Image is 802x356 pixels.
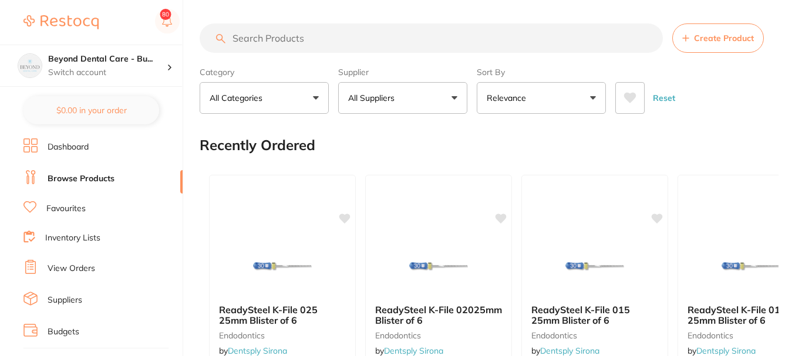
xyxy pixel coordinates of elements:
[244,236,321,295] img: ReadySteel K-File 025 25mm Blister of 6
[219,345,287,356] span: by
[200,23,663,53] input: Search Products
[540,345,599,356] a: Dentsply Sirona
[23,15,99,29] img: Restocq Logo
[228,345,287,356] a: Dentsply Sirona
[45,232,100,244] a: Inventory Lists
[200,137,315,154] h2: Recently Ordered
[384,345,443,356] a: Dentsply Sirona
[219,331,346,340] small: endodontics
[531,331,658,340] small: endodontics
[18,54,42,77] img: Beyond Dental Care - Burpengary
[219,304,346,326] b: ReadySteel K-File 025 25mm Blister of 6
[48,326,79,338] a: Budgets
[48,141,89,153] a: Dashboard
[338,67,467,77] label: Supplier
[557,236,633,295] img: ReadySteel K-File 015 25mm Blister of 6
[23,9,99,36] a: Restocq Logo
[531,304,658,326] b: ReadySteel K-File 015 25mm Blister of 6
[200,82,329,114] button: All Categories
[348,92,399,104] p: All Suppliers
[375,345,443,356] span: by
[48,67,167,79] p: Switch account
[210,92,267,104] p: All Categories
[46,203,86,215] a: Favourites
[23,96,159,124] button: $0.00 in your order
[338,82,467,114] button: All Suppliers
[649,82,679,114] button: Reset
[696,345,756,356] a: Dentsply Sirona
[48,173,114,185] a: Browse Products
[477,67,606,77] label: Sort By
[688,345,756,356] span: by
[713,236,789,295] img: ReadySteel K-File 010 25mm Blister of 6
[531,345,599,356] span: by
[375,304,502,326] b: ReadySteel K-File 02025mm Blister of 6
[375,331,502,340] small: endodontics
[48,263,95,274] a: View Orders
[48,294,82,306] a: Suppliers
[200,67,329,77] label: Category
[487,92,531,104] p: Relevance
[694,33,754,43] span: Create Product
[672,23,764,53] button: Create Product
[477,82,606,114] button: Relevance
[48,53,167,65] h4: Beyond Dental Care - Burpengary
[400,236,477,295] img: ReadySteel K-File 02025mm Blister of 6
